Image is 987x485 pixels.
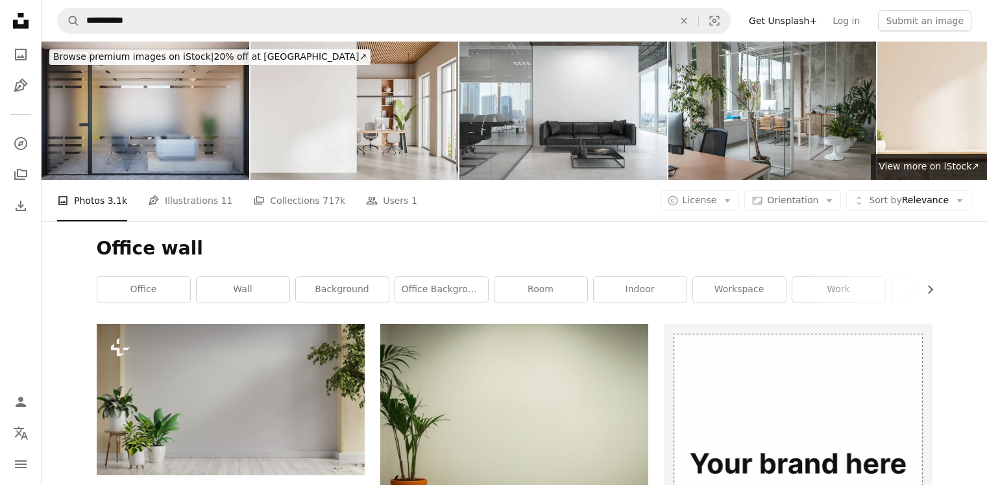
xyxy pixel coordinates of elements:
[825,10,868,31] a: Log in
[494,277,587,303] a: room
[57,8,731,34] form: Find visuals sitewide
[197,277,289,303] a: wall
[253,180,345,221] a: Collections 717k
[42,42,249,180] img: Interior design. Computer Generated Image Of Office. Entrance Lobby. Architectural Visualization....
[8,389,34,415] a: Log in / Sign up
[250,42,458,180] img: White open space office corner with white wall
[97,237,932,260] h1: Office wall
[871,154,987,180] a: View more on iStock↗
[878,10,971,31] button: Submit an image
[699,8,730,33] button: Visual search
[668,42,876,180] img: Professional Workspace with Computers and Glass Partition
[459,42,667,180] img: Modern Office Space With Lobby
[58,8,80,33] button: Search Unsplash
[594,277,687,303] a: indoor
[744,190,841,211] button: Orientation
[869,194,949,207] span: Relevance
[8,451,34,477] button: Menu
[411,193,417,208] span: 1
[693,277,786,303] a: workspace
[8,42,34,68] a: Photos
[660,190,740,211] button: License
[395,277,488,303] a: office background
[380,407,648,419] a: green palm plant
[8,73,34,99] a: Illustrations
[221,193,233,208] span: 11
[323,193,345,208] span: 717k
[53,51,367,62] span: 20% off at [GEOGRAPHIC_DATA] ↗
[879,161,979,171] span: View more on iStock ↗
[97,277,190,303] a: office
[97,324,365,475] img: Room with plants on a wooden floor in empty white room.3D rendering
[767,195,818,205] span: Orientation
[8,162,34,188] a: Collections
[8,131,34,156] a: Explore
[42,42,378,73] a: Browse premium images on iStock|20% off at [GEOGRAPHIC_DATA]↗
[148,180,232,221] a: Illustrations 11
[918,277,932,303] button: scroll list to the right
[892,277,984,303] a: wallpaper
[53,51,213,62] span: Browse premium images on iStock |
[846,190,971,211] button: Sort byRelevance
[366,180,417,221] a: Users 1
[869,195,901,205] span: Sort by
[670,8,698,33] button: Clear
[683,195,717,205] span: License
[97,393,365,405] a: Room with plants on a wooden floor in empty white room.3D rendering
[8,420,34,446] button: Language
[8,193,34,219] a: Download History
[296,277,389,303] a: background
[792,277,885,303] a: work
[741,10,825,31] a: Get Unsplash+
